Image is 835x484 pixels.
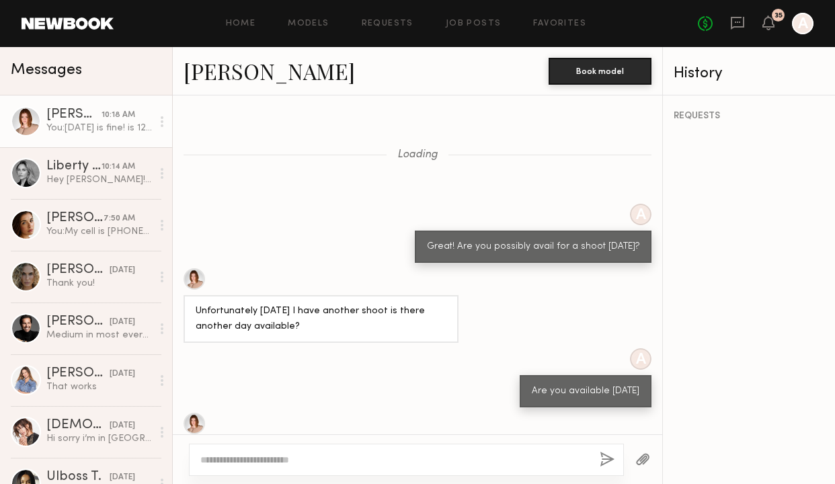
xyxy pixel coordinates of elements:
[532,384,639,399] div: Are you available [DATE]
[46,160,102,173] div: Liberty N.
[184,56,355,85] a: [PERSON_NAME]
[46,122,152,134] div: You: [DATE] is fine! is 12pm or 1pm good? We will be shooting product in the studio all day so we...
[774,12,783,19] div: 35
[46,212,104,225] div: [PERSON_NAME]
[46,264,110,277] div: [PERSON_NAME]
[427,239,639,255] div: Great! Are you possibly avail for a shoot [DATE]?
[46,432,152,445] div: Hi sorry i’m in [GEOGRAPHIC_DATA] until the 28th. I would love to in the future.
[46,315,110,329] div: [PERSON_NAME]
[104,212,135,225] div: 7:50 AM
[46,367,110,380] div: [PERSON_NAME]
[110,471,135,484] div: [DATE]
[226,19,256,28] a: Home
[397,149,438,161] span: Loading
[288,19,329,28] a: Models
[46,173,152,186] div: Hey [PERSON_NAME]! Whenever you can send over product I can get you UGC. Back in LA- lmk if you’d...
[46,277,152,290] div: Thank you!
[110,368,135,380] div: [DATE]
[533,19,586,28] a: Favorites
[446,19,502,28] a: Job Posts
[674,112,824,121] div: REQUESTS
[196,304,446,335] div: Unfortunately [DATE] I have another shoot is there another day available?
[362,19,413,28] a: Requests
[46,471,110,484] div: Ulboss T.
[110,316,135,329] div: [DATE]
[110,419,135,432] div: [DATE]
[46,329,152,341] div: Medium in most everything, shirts, pants, etc.
[46,225,152,238] div: You: My cell is [PHONE_NUMBER], sorry we didn’t discuss rate let me know if $300 is good
[102,161,135,173] div: 10:14 AM
[46,419,110,432] div: [DEMOGRAPHIC_DATA][PERSON_NAME]
[792,13,813,34] a: A
[11,63,82,78] span: Messages
[46,108,102,122] div: [PERSON_NAME]
[549,58,651,85] button: Book model
[549,65,651,76] a: Book model
[674,66,824,81] div: History
[110,264,135,277] div: [DATE]
[102,109,135,122] div: 10:18 AM
[46,380,152,393] div: That works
